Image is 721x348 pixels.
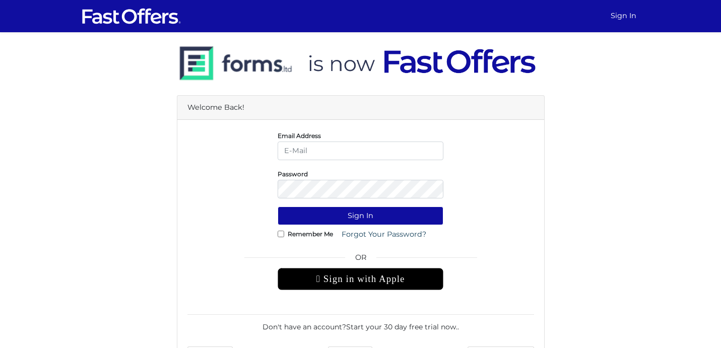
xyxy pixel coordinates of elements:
label: Remember Me [288,233,333,235]
input: E-Mail [278,142,443,160]
div: Don't have an account? . [187,314,534,332]
a: Start your 30 day free trial now. [346,322,457,331]
a: Forgot Your Password? [335,225,433,244]
label: Password [278,173,308,175]
a: Sign In [607,6,640,26]
div: Sign in with Apple [278,268,443,290]
span: OR [278,252,443,268]
button: Sign In [278,206,443,225]
label: Email Address [278,134,321,137]
div: Welcome Back! [177,96,544,120]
